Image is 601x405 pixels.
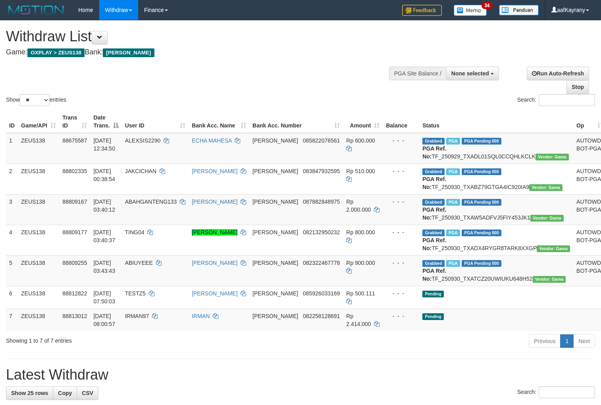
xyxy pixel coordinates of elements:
[419,164,573,194] td: TF_250930_TXABZ79GTGA4IC920IA9
[536,154,569,160] span: Vendor URL: https://trx31.1velocity.biz
[125,229,144,235] span: TING04
[383,110,419,133] th: Balance
[18,110,59,133] th: Game/API: activate to sort column ascending
[446,67,499,80] button: None selected
[303,137,340,144] span: Copy 085822076561 to clipboard
[252,199,298,205] span: [PERSON_NAME]
[386,137,416,145] div: - - -
[62,290,87,297] span: 88812822
[419,255,573,286] td: TF_250930_TXATCZ20UWIUKU648H52
[93,137,115,152] span: [DATE] 12:34:50
[303,168,340,174] span: Copy 083847932595 to clipboard
[422,313,444,320] span: Pending
[533,276,566,283] span: Vendor URL: https://trx31.1velocity.biz
[20,94,50,106] select: Showentries
[303,229,340,235] span: Copy 082132950232 to clipboard
[346,290,375,297] span: Rp 500.111
[462,260,501,267] span: PGA Pending
[566,80,589,94] a: Stop
[192,313,210,319] a: IRMAN
[62,313,87,319] span: 88813012
[303,313,340,319] span: Copy 082258128691 to clipboard
[18,255,59,286] td: ZEUS138
[6,255,18,286] td: 5
[252,137,298,144] span: [PERSON_NAME]
[62,137,87,144] span: 88675587
[402,5,442,16] img: Feedback.jpg
[82,390,93,396] span: CSV
[422,291,444,297] span: Pending
[422,138,445,145] span: Grabbed
[6,386,53,400] a: Show 25 rows
[539,386,595,398] input: Search:
[125,137,161,144] span: ALEXSIS2290
[386,312,416,320] div: - - -
[446,138,460,145] span: Marked by aafpengsreynich
[446,199,460,206] span: Marked by aaftanly
[303,260,340,266] span: Copy 082322467778 to clipboard
[346,313,371,327] span: Rp 2.414.000
[252,290,298,297] span: [PERSON_NAME]
[18,309,59,331] td: ZEUS138
[527,67,589,80] a: Run Auto-Refresh
[386,167,416,175] div: - - -
[125,260,153,266] span: ABIUYEEE
[422,237,446,251] b: PGA Ref. No:
[6,164,18,194] td: 2
[189,110,249,133] th: Bank Acc. Name: activate to sort column ascending
[11,390,48,396] span: Show 25 rows
[6,309,18,331] td: 7
[6,194,18,225] td: 3
[18,286,59,309] td: ZEUS138
[573,334,595,348] a: Next
[462,229,501,236] span: PGA Pending
[422,229,445,236] span: Grabbed
[93,260,115,274] span: [DATE] 03:43:43
[192,137,231,144] a: ECHA MAHESA
[419,133,573,164] td: TF_250929_TXADL01SQL0CCQHLKCLK
[252,260,298,266] span: [PERSON_NAME]
[6,110,18,133] th: ID
[93,290,115,305] span: [DATE] 07:50:03
[386,289,416,297] div: - - -
[58,390,72,396] span: Copy
[446,168,460,175] span: Marked by aafsreyleap
[252,313,298,319] span: [PERSON_NAME]
[6,29,393,44] h1: Withdraw List
[482,2,492,9] span: 34
[192,290,237,297] a: [PERSON_NAME]
[90,110,121,133] th: Date Trans.: activate to sort column descending
[6,94,66,106] label: Show entries
[346,199,371,213] span: Rp 2.000.000
[18,225,59,255] td: ZEUS138
[346,168,375,174] span: Rp 510.000
[6,334,245,345] div: Showing 1 to 7 of 7 entries
[462,138,501,145] span: PGA Pending
[6,133,18,164] td: 1
[346,229,375,235] span: Rp 800.000
[537,245,570,252] span: Vendor URL: https://trx31.1velocity.biz
[422,199,445,206] span: Grabbed
[419,194,573,225] td: TF_250930_TXAW5ADFVJ5FIY453JK1
[93,229,115,243] span: [DATE] 03:40:37
[62,229,87,235] span: 88809177
[303,199,340,205] span: Copy 087882848975 to clipboard
[122,110,189,133] th: User ID: activate to sort column ascending
[6,225,18,255] td: 4
[422,145,446,160] b: PGA Ref. No:
[62,199,87,205] span: 88809167
[103,48,154,57] span: [PERSON_NAME]
[18,164,59,194] td: ZEUS138
[252,168,298,174] span: [PERSON_NAME]
[93,168,115,182] span: [DATE] 00:38:54
[419,110,573,133] th: Status
[125,313,149,319] span: IRMAN97
[192,199,237,205] a: [PERSON_NAME]
[389,67,446,80] div: PGA Site Balance /
[93,199,115,213] span: [DATE] 03:40:12
[529,184,562,191] span: Vendor URL: https://trx31.1velocity.biz
[59,110,90,133] th: Trans ID: activate to sort column ascending
[422,206,446,221] b: PGA Ref. No:
[62,260,87,266] span: 88809255
[303,290,340,297] span: Copy 085926033169 to clipboard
